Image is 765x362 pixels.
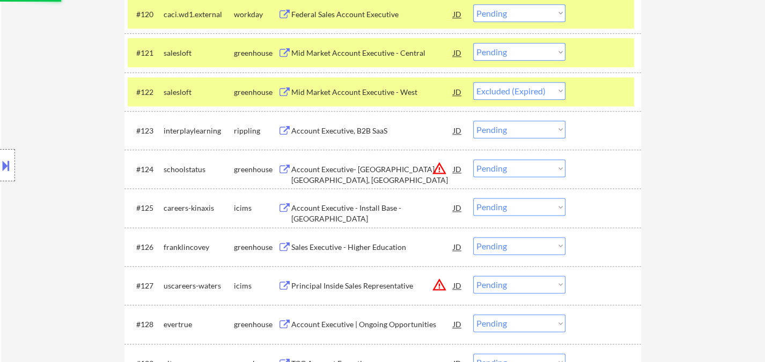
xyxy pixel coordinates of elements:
[452,314,463,334] div: JD
[234,125,278,136] div: rippling
[164,48,234,58] div: salesloft
[291,125,453,136] div: Account Executive, B2B SaaS
[291,242,453,253] div: Sales Executive - Higher Education
[452,237,463,256] div: JD
[164,203,234,213] div: careers-kinaxis
[136,48,155,58] div: #121
[432,161,447,176] button: warning_amber
[291,280,453,291] div: Principal Inside Sales Representative
[136,319,155,330] div: #128
[234,164,278,175] div: greenhouse
[452,198,463,217] div: JD
[291,164,453,185] div: Account Executive- [GEOGRAPHIC_DATA], [GEOGRAPHIC_DATA], [GEOGRAPHIC_DATA]
[291,48,453,58] div: Mid Market Account Executive - Central
[164,319,234,330] div: evertrue
[136,280,155,291] div: #127
[164,280,234,291] div: uscareers-waters
[291,87,453,98] div: Mid Market Account Executive - West
[164,242,234,253] div: franklincovey
[234,87,278,98] div: greenhouse
[164,125,234,136] div: interplaylearning
[452,121,463,140] div: JD
[164,9,234,20] div: caci.wd1.external
[136,9,155,20] div: #120
[234,242,278,253] div: greenhouse
[291,319,453,330] div: Account Executive | Ongoing Opportunities
[452,159,463,179] div: JD
[234,203,278,213] div: icims
[234,9,278,20] div: workday
[164,87,234,98] div: salesloft
[234,319,278,330] div: greenhouse
[452,82,463,101] div: JD
[452,43,463,62] div: JD
[291,9,453,20] div: Federal Sales Account Executive
[452,4,463,24] div: JD
[234,48,278,58] div: greenhouse
[432,277,447,292] button: warning_amber
[164,164,234,175] div: schoolstatus
[291,203,453,224] div: Account Executive - Install Base - [GEOGRAPHIC_DATA]
[234,280,278,291] div: icims
[452,276,463,295] div: JD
